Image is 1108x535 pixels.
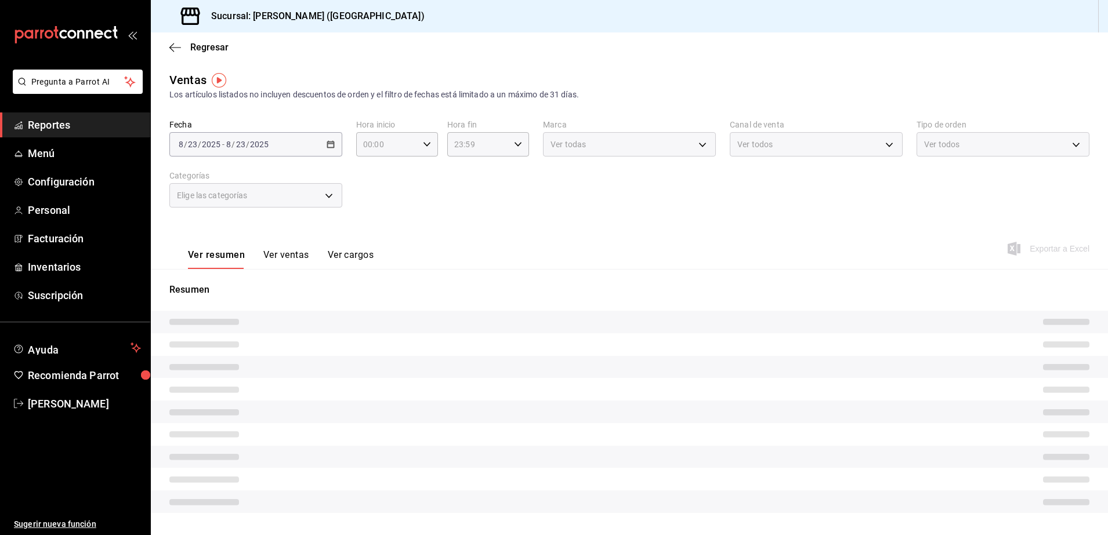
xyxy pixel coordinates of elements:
span: [PERSON_NAME] [28,396,141,412]
div: Los artículos listados no incluyen descuentos de orden y el filtro de fechas está limitado a un m... [169,89,1089,101]
span: Ver todas [551,139,586,150]
span: / [184,140,187,149]
label: Hora inicio [356,121,438,129]
span: Ver todos [924,139,959,150]
span: Personal [28,202,141,218]
label: Tipo de orden [917,121,1089,129]
label: Categorías [169,172,342,180]
label: Hora fin [447,121,529,129]
div: Ventas [169,71,207,89]
span: Ayuda [28,341,126,355]
span: Suscripción [28,287,141,303]
span: Sugerir nueva función [14,518,141,530]
span: Regresar [190,42,229,53]
button: Ver cargos [328,249,374,269]
input: -- [187,140,198,149]
span: Menú [28,145,141,161]
label: Fecha [169,121,342,129]
img: Tooltip marker [212,73,226,88]
button: Regresar [169,42,229,53]
p: Resumen [169,283,1089,297]
span: / [246,140,249,149]
span: Pregunta a Parrot AI [31,76,125,88]
a: Pregunta a Parrot AI [8,84,143,96]
span: Inventarios [28,259,141,275]
input: -- [226,140,231,149]
button: open_drawer_menu [128,30,137,39]
button: Ver resumen [188,249,245,269]
span: Facturación [28,231,141,246]
span: Elige las categorías [177,190,248,201]
div: navigation tabs [188,249,374,269]
span: / [231,140,235,149]
span: / [198,140,201,149]
span: Recomienda Parrot [28,367,141,383]
button: Pregunta a Parrot AI [13,70,143,94]
input: -- [178,140,184,149]
label: Canal de venta [730,121,903,129]
span: - [222,140,225,149]
span: Ver todos [737,139,773,150]
input: ---- [249,140,269,149]
span: Configuración [28,174,141,190]
input: -- [236,140,246,149]
input: ---- [201,140,221,149]
label: Marca [543,121,716,129]
button: Ver ventas [263,249,309,269]
span: Reportes [28,117,141,133]
h3: Sucursal: [PERSON_NAME] ([GEOGRAPHIC_DATA]) [202,9,425,23]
